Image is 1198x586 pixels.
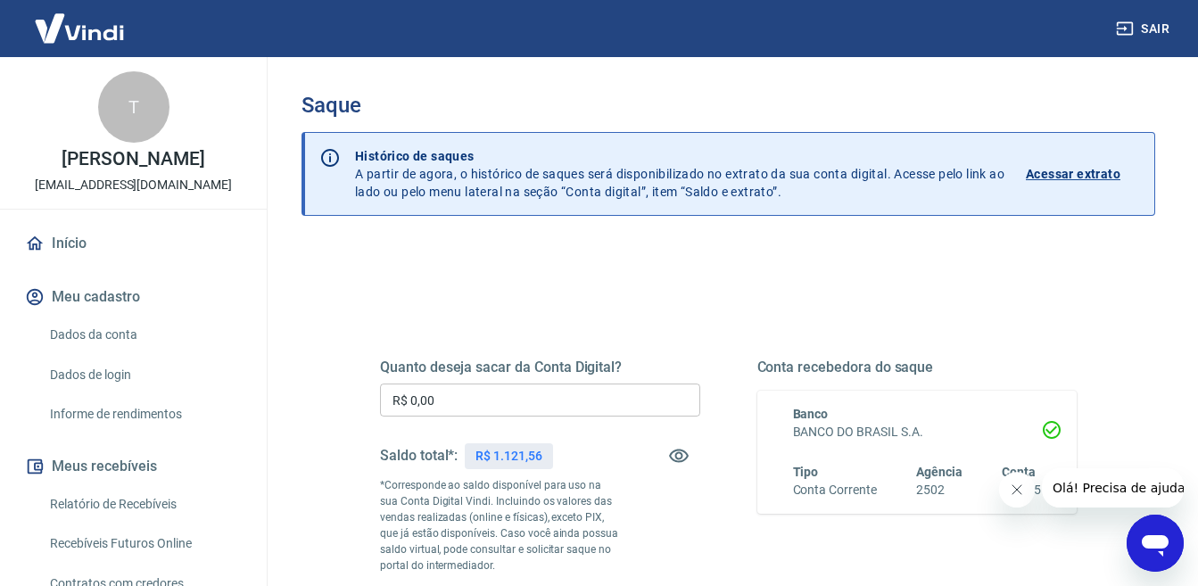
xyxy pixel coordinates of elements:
[21,277,245,317] button: Meu cadastro
[793,481,877,499] h6: Conta Corrente
[1026,165,1120,183] p: Acessar extrato
[355,147,1004,201] p: A partir de agora, o histórico de saques será disponibilizado no extrato da sua conta digital. Ac...
[999,472,1035,508] iframe: Fechar mensagem
[475,447,541,466] p: R$ 1.121,56
[380,359,700,376] h5: Quanto deseja sacar da Conta Digital?
[1127,515,1184,572] iframe: Botão para abrir a janela de mensagens
[21,224,245,263] a: Início
[21,1,137,55] img: Vindi
[916,465,963,479] span: Agência
[43,396,245,433] a: Informe de rendimentos
[98,71,169,143] div: T
[21,447,245,486] button: Meus recebíveis
[380,447,458,465] h5: Saldo total*:
[43,357,245,393] a: Dados de login
[793,407,829,421] span: Banco
[62,150,204,169] p: [PERSON_NAME]
[11,12,150,27] span: Olá! Precisa de ajuda?
[380,477,620,574] p: *Corresponde ao saldo disponível para uso na sua Conta Digital Vindi. Incluindo os valores das ve...
[793,423,1042,442] h6: BANCO DO BRASIL S.A.
[43,525,245,562] a: Recebíveis Futuros Online
[43,486,245,523] a: Relatório de Recebíveis
[757,359,1078,376] h5: Conta recebedora do saque
[1026,147,1140,201] a: Acessar extrato
[916,481,963,499] h6: 2502
[1042,468,1184,508] iframe: Mensagem da empresa
[1112,12,1177,45] button: Sair
[302,93,1155,118] h3: Saque
[355,147,1004,165] p: Histórico de saques
[43,317,245,353] a: Dados da conta
[35,176,232,194] p: [EMAIL_ADDRESS][DOMAIN_NAME]
[1002,465,1036,479] span: Conta
[793,465,819,479] span: Tipo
